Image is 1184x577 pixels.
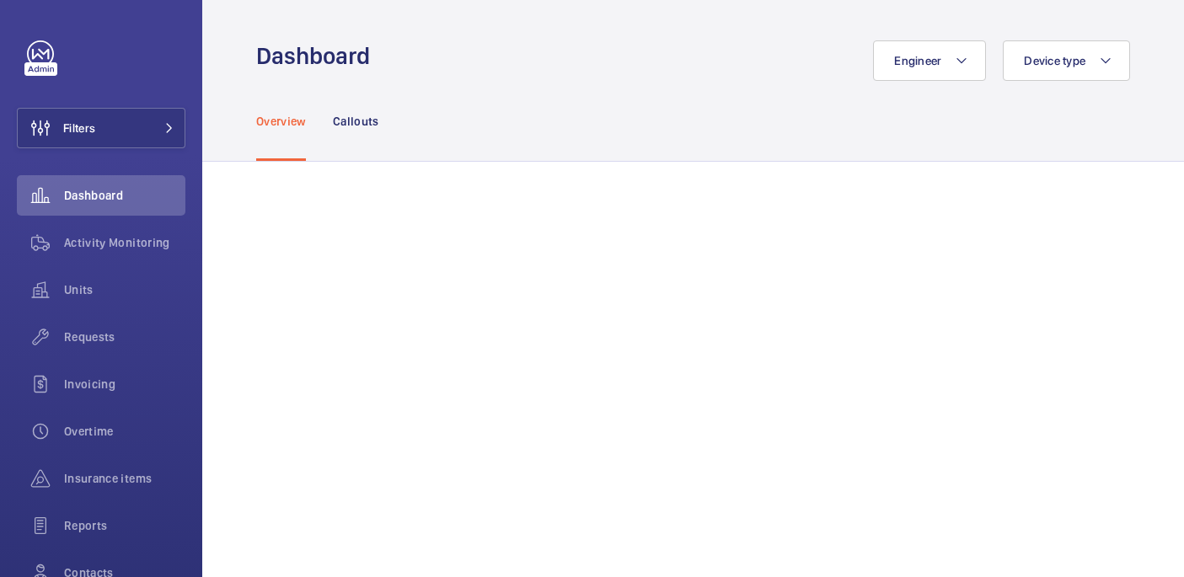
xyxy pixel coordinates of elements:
[894,54,941,67] span: Engineer
[17,108,185,148] button: Filters
[64,517,185,534] span: Reports
[1003,40,1130,81] button: Device type
[333,113,379,130] p: Callouts
[1024,54,1085,67] span: Device type
[64,376,185,393] span: Invoicing
[64,234,185,251] span: Activity Monitoring
[64,423,185,440] span: Overtime
[64,470,185,487] span: Insurance items
[256,40,380,72] h1: Dashboard
[256,113,306,130] p: Overview
[63,120,95,136] span: Filters
[873,40,986,81] button: Engineer
[64,187,185,204] span: Dashboard
[64,281,185,298] span: Units
[64,329,185,345] span: Requests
